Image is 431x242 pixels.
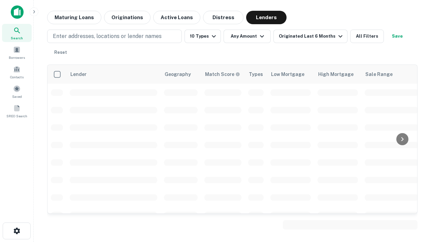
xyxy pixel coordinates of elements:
th: Geography [161,65,201,84]
div: Types [249,70,263,78]
div: Originated Last 6 Months [279,32,344,40]
p: Enter addresses, locations or lender names [53,32,162,40]
th: Types [245,65,267,84]
a: Borrowers [2,43,32,62]
div: Sale Range [365,70,393,78]
button: Save your search to get updates of matches that match your search criteria. [387,30,408,43]
a: Contacts [2,63,32,81]
div: Capitalize uses an advanced AI algorithm to match your search with the best lender. The match sco... [205,71,240,78]
iframe: Chat Widget [397,188,431,220]
th: Low Mortgage [267,65,314,84]
th: Lender [66,65,161,84]
div: High Mortgage [318,70,354,78]
button: Originated Last 6 Months [273,30,347,43]
button: Distress [203,11,243,24]
button: Lenders [246,11,287,24]
a: Search [2,24,32,42]
img: capitalize-icon.png [11,5,24,19]
div: Lender [70,70,87,78]
button: Enter addresses, locations or lender names [47,30,182,43]
span: Contacts [10,74,24,80]
h6: Match Score [205,71,239,78]
span: SREO Search [6,113,27,119]
a: Saved [2,82,32,100]
button: Active Loans [153,11,200,24]
th: High Mortgage [314,65,361,84]
th: Sale Range [361,65,422,84]
button: Reset [50,46,71,59]
button: 10 Types [185,30,221,43]
button: Originations [104,11,151,24]
th: Capitalize uses an advanced AI algorithm to match your search with the best lender. The match sco... [201,65,245,84]
button: All Filters [350,30,384,43]
button: Maturing Loans [47,11,101,24]
span: Search [11,35,23,41]
button: Any Amount [224,30,271,43]
span: Saved [12,94,22,99]
span: Borrowers [9,55,25,60]
a: SREO Search [2,102,32,120]
div: Low Mortgage [271,70,304,78]
div: Geography [165,70,191,78]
